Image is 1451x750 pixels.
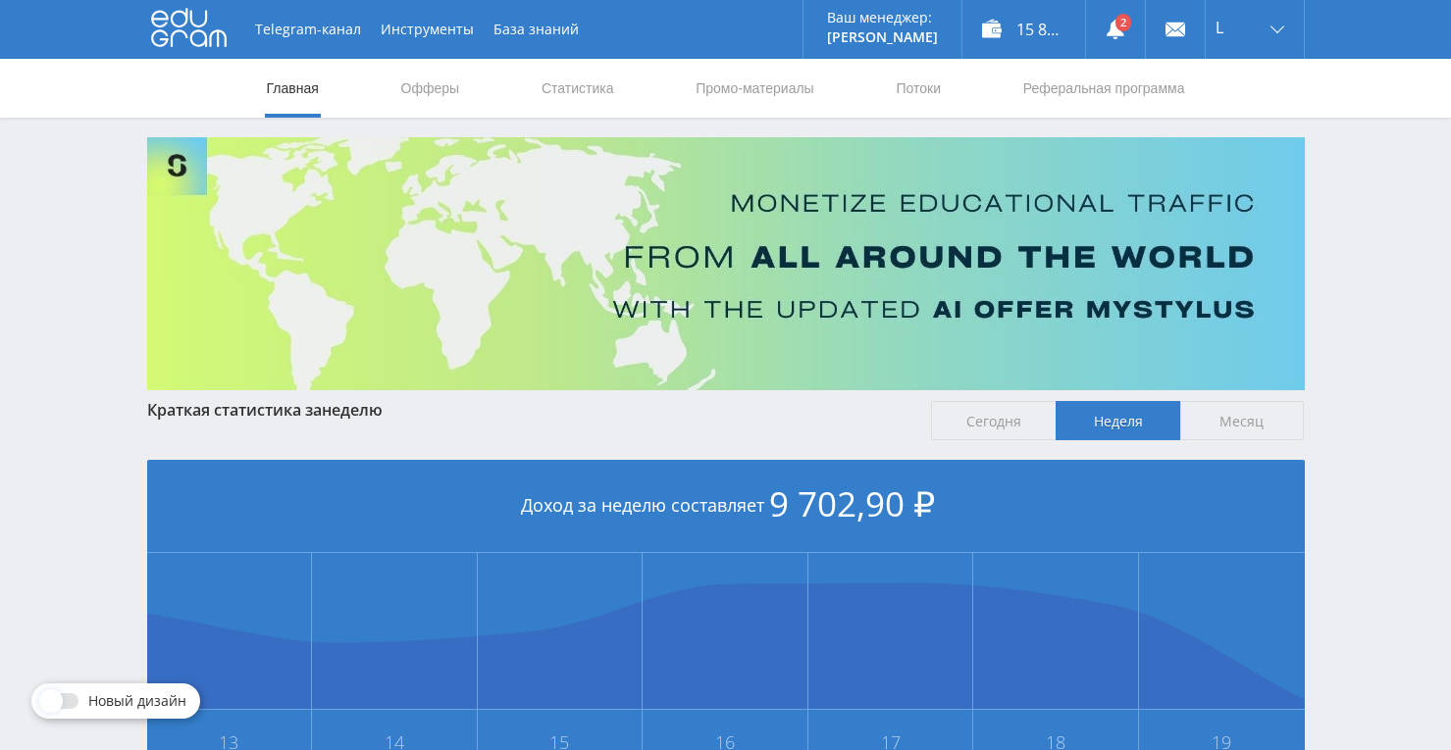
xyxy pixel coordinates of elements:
[974,734,1137,750] span: 18
[88,693,186,709] span: Новый дизайн
[894,59,943,118] a: Потоки
[644,734,806,750] span: 16
[147,137,1305,390] img: Banner
[769,480,935,526] span: 9 702,90 ₽
[1216,20,1223,35] span: L
[313,734,476,750] span: 14
[540,59,616,118] a: Статистика
[931,401,1056,440] span: Сегодня
[399,59,462,118] a: Офферы
[694,59,815,118] a: Промо-материалы
[827,10,938,25] p: Ваш менеджер:
[1180,401,1305,440] span: Месяц
[1021,59,1187,118] a: Реферальная программа
[147,401,912,419] div: Краткая статистика за
[479,734,642,750] span: 15
[148,734,311,750] span: 13
[147,460,1305,553] div: Доход за неделю составляет
[809,734,972,750] span: 17
[1056,401,1180,440] span: Неделя
[827,29,938,45] p: [PERSON_NAME]
[1140,734,1304,750] span: 19
[322,399,383,421] span: неделю
[265,59,321,118] a: Главная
